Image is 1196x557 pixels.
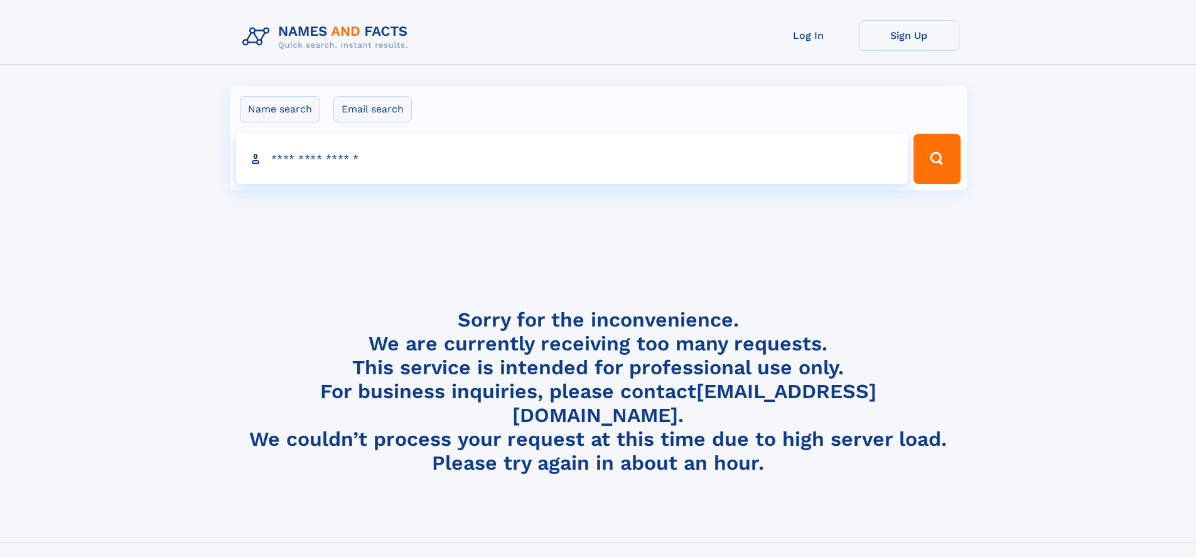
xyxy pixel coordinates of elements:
[859,20,959,51] a: Sign Up
[758,20,859,51] a: Log In
[240,96,320,122] label: Name search
[913,134,960,184] button: Search Button
[237,20,418,54] img: Logo Names and Facts
[236,134,908,184] input: search input
[333,96,412,122] label: Email search
[237,308,959,475] h4: Sorry for the inconvenience. We are currently receiving too many requests. This service is intend...
[512,379,876,427] a: [EMAIL_ADDRESS][DOMAIN_NAME]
